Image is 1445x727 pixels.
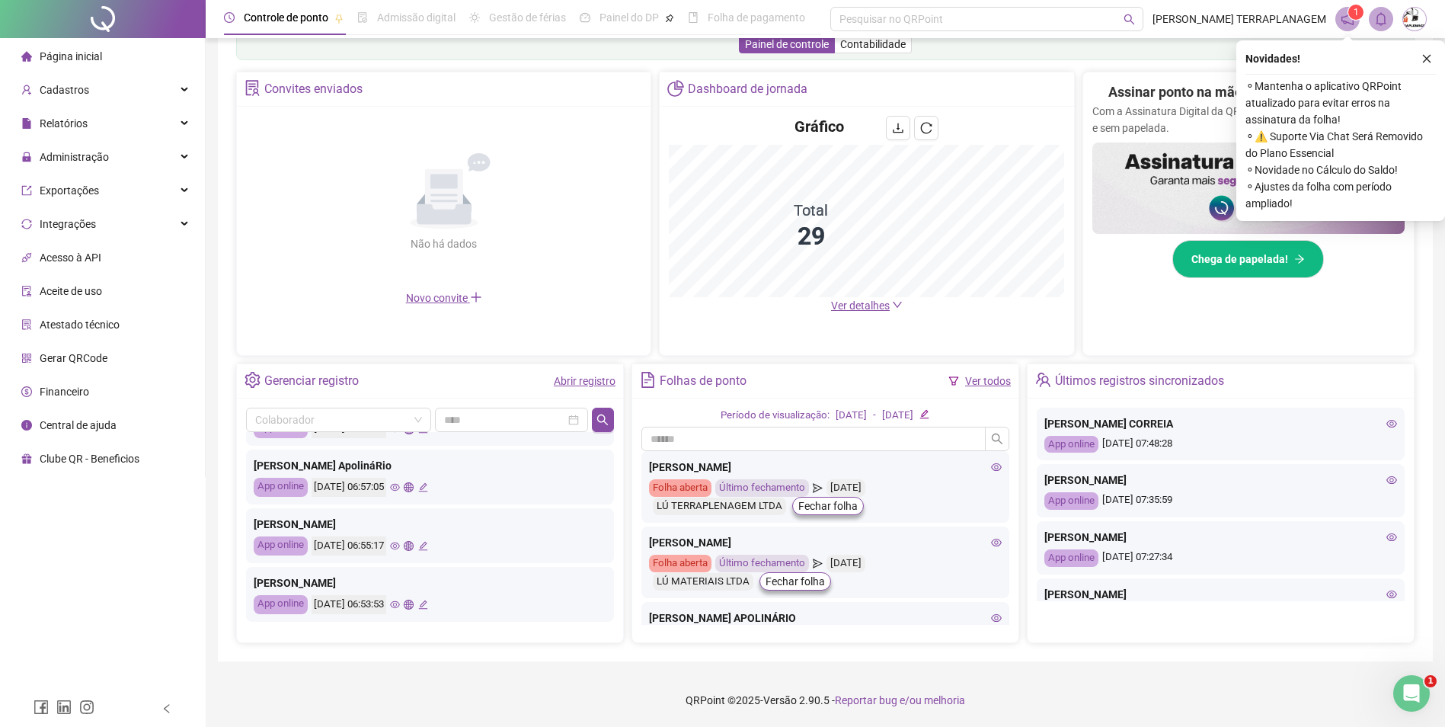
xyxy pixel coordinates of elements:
[1245,78,1436,128] span: ⚬ Mantenha o aplicativo QRPoint atualizado para evitar erros na assinatura da folha!
[831,299,890,312] span: Ver detalhes
[418,482,428,492] span: edit
[1348,5,1363,20] sup: 1
[831,299,903,312] a: Ver detalhes down
[1108,82,1388,103] h2: Assinar ponto na mão? Isso ficou no passado!
[406,292,482,304] span: Novo convite
[1092,103,1405,136] p: Com a Assinatura Digital da QR, sua gestão fica mais ágil, segura e sem papelada.
[1403,8,1426,30] img: 52531
[649,459,1002,476] div: [PERSON_NAME]
[40,218,96,230] span: Integrações
[1044,415,1397,432] div: [PERSON_NAME] CORREIA
[21,285,32,296] span: audit
[1386,532,1397,543] span: eye
[1424,675,1437,687] span: 1
[40,285,102,297] span: Aceite de uso
[792,497,864,515] button: Fechar folha
[245,372,261,388] span: setting
[1421,53,1432,64] span: close
[264,76,363,102] div: Convites enviados
[312,595,386,614] div: [DATE] 06:53:53
[40,184,99,197] span: Exportações
[489,11,566,24] span: Gestão de férias
[21,184,32,195] span: export
[688,12,699,23] span: book
[794,116,844,137] h4: Gráfico
[1374,12,1388,26] span: bell
[79,700,94,715] span: instagram
[40,50,102,62] span: Página inicial
[21,84,32,94] span: user-add
[1044,492,1397,510] div: [DATE] 07:35:59
[404,482,414,492] span: global
[40,319,120,331] span: Atestado técnico
[965,375,1011,387] a: Ver todos
[580,12,590,23] span: dashboard
[418,600,428,610] span: edit
[991,537,1002,548] span: eye
[56,700,72,715] span: linkedin
[1124,14,1135,25] span: search
[470,291,482,303] span: plus
[1044,549,1397,567] div: [DATE] 07:27:34
[224,12,235,23] span: clock-circle
[649,479,711,497] div: Folha aberta
[660,368,746,394] div: Folhas de ponto
[649,610,1002,626] div: [PERSON_NAME] APOLINÁRIO
[813,555,823,572] span: send
[759,572,831,591] button: Fechar folha
[1386,418,1397,429] span: eye
[882,408,913,424] div: [DATE]
[836,408,867,424] div: [DATE]
[1245,128,1436,162] span: ⚬ ⚠️ Suporte Via Chat Será Removido do Plano Essencial
[596,414,609,426] span: search
[919,409,929,419] span: edit
[1245,50,1300,67] span: Novidades !
[21,117,32,128] span: file
[1354,7,1359,18] span: 1
[991,433,1003,445] span: search
[721,408,830,424] div: Período de visualização:
[1386,475,1397,485] span: eye
[469,12,480,23] span: sun
[715,555,809,572] div: Último fechamento
[667,80,683,96] span: pie-chart
[920,122,932,134] span: reload
[813,479,823,497] span: send
[554,375,615,387] a: Abrir registro
[390,482,400,492] span: eye
[1044,549,1098,567] div: App online
[254,575,606,591] div: [PERSON_NAME]
[21,251,32,262] span: api
[244,11,328,24] span: Controle de ponto
[665,14,674,23] span: pushpin
[991,462,1002,472] span: eye
[840,38,906,50] span: Contabilidade
[892,299,903,310] span: down
[991,613,1002,623] span: eye
[404,600,414,610] span: global
[835,694,965,706] span: Reportar bug e/ou melhoria
[653,498,786,515] div: LÚ TERRAPLENAGEM LTDA
[640,372,656,388] span: file-text
[245,80,261,96] span: solution
[948,376,959,386] span: filter
[21,151,32,162] span: lock
[418,541,428,551] span: edit
[1044,472,1397,488] div: [PERSON_NAME]
[1341,12,1354,26] span: notification
[390,541,400,551] span: eye
[40,386,89,398] span: Financeiro
[254,595,308,614] div: App online
[357,12,368,23] span: file-done
[1044,529,1397,546] div: [PERSON_NAME]
[21,386,32,396] span: dollar
[1044,492,1098,510] div: App online
[390,600,400,610] span: eye
[34,700,49,715] span: facebook
[40,453,139,465] span: Clube QR - Beneficios
[21,50,32,61] span: home
[21,453,32,463] span: gift
[1035,372,1051,388] span: team
[374,235,514,252] div: Não há dados
[161,703,172,714] span: left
